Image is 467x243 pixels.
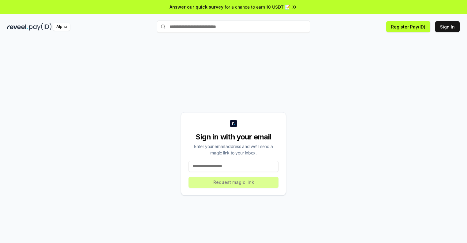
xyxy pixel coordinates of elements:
span: for a chance to earn 10 USDT 📝 [225,4,290,10]
img: pay_id [29,23,52,31]
button: Register Pay(ID) [386,21,430,32]
button: Sign In [435,21,460,32]
div: Alpha [53,23,70,31]
div: Enter your email address and we’ll send a magic link to your inbox. [189,143,278,156]
img: reveel_dark [7,23,28,31]
div: Sign in with your email [189,132,278,142]
img: logo_small [230,120,237,127]
span: Answer our quick survey [170,4,223,10]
